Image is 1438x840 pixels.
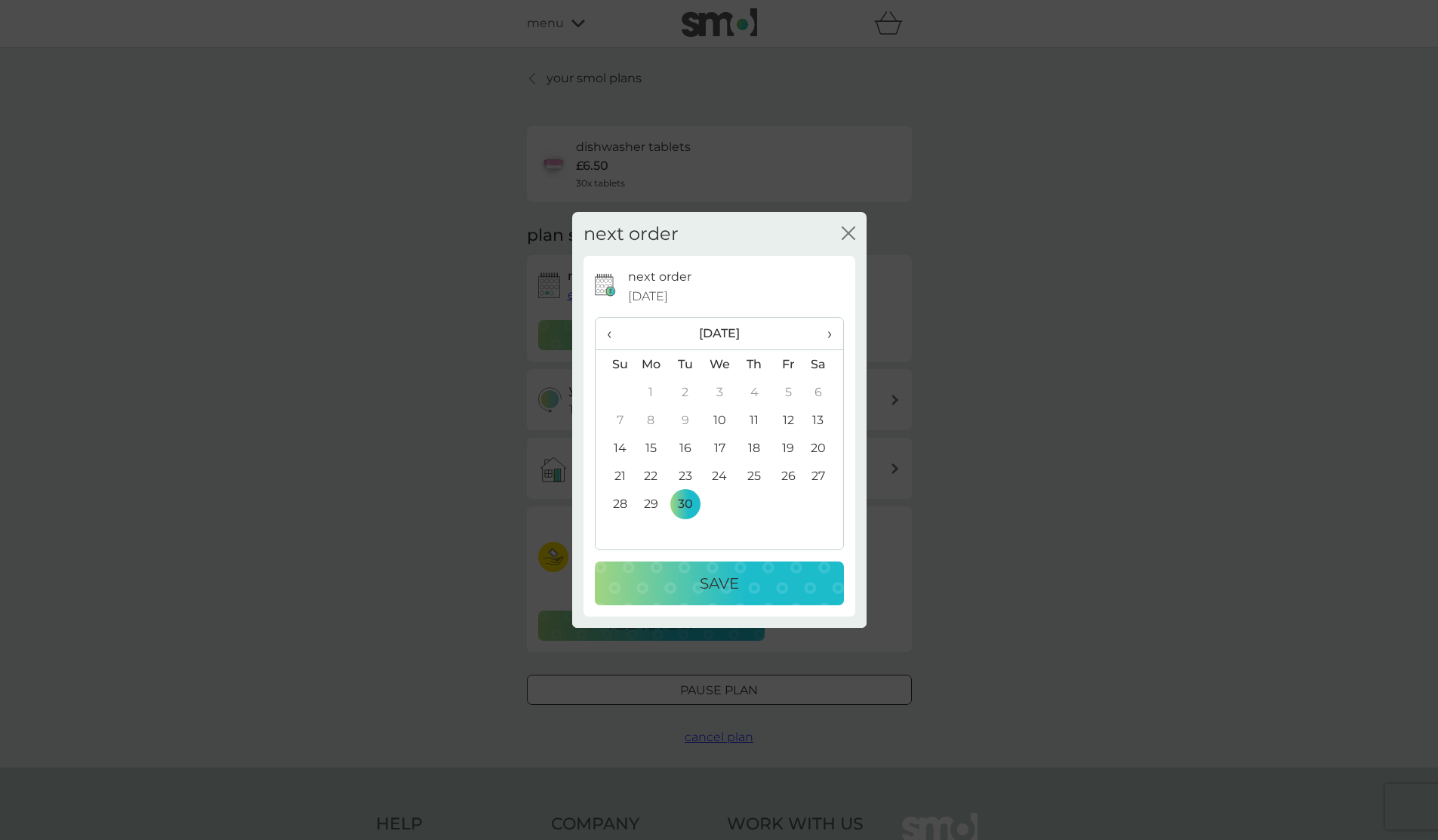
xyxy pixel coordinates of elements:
th: Fr [771,350,805,379]
td: 21 [596,462,634,490]
span: › [816,318,831,349]
th: Su [596,350,634,379]
th: Sa [805,350,842,379]
td: 6 [805,378,842,406]
td: 9 [668,406,702,434]
td: 16 [668,434,702,462]
button: Save [595,562,844,605]
td: 1 [634,378,669,406]
td: 29 [634,490,669,518]
td: 11 [737,406,771,434]
td: 14 [596,434,634,462]
td: 18 [737,434,771,462]
td: 17 [702,434,737,462]
td: 4 [737,378,771,406]
td: 8 [634,406,669,434]
p: Save [700,571,739,595]
th: We [702,350,737,379]
p: next order [628,267,691,287]
td: 28 [596,490,634,518]
th: Th [737,350,771,379]
td: 23 [668,462,702,490]
th: [DATE] [634,318,805,350]
h2: next order [584,223,679,245]
td: 15 [634,434,669,462]
span: [DATE] [628,287,668,306]
td: 3 [702,378,737,406]
td: 20 [805,434,842,462]
td: 5 [771,378,805,406]
th: Tu [668,350,702,379]
span: ‹ [607,318,623,349]
td: 19 [771,434,805,462]
td: 13 [805,406,842,434]
td: 22 [634,462,669,490]
button: close [842,226,855,242]
td: 26 [771,462,805,490]
td: 12 [771,406,805,434]
td: 24 [702,462,737,490]
td: 30 [668,490,702,518]
td: 25 [737,462,771,490]
td: 27 [805,462,842,490]
td: 7 [596,406,634,434]
th: Mo [634,350,669,379]
td: 2 [668,378,702,406]
td: 10 [702,406,737,434]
